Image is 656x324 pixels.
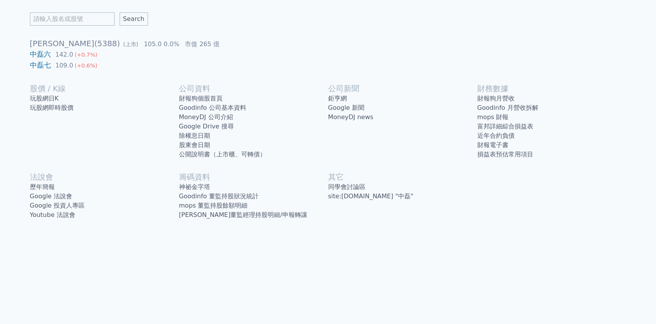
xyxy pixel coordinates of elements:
[185,40,219,48] span: 市值 265 億
[30,61,51,69] a: 中磊七
[30,210,179,220] a: Youtube 法說會
[179,103,328,113] a: Goodinfo 公司基本資料
[328,182,477,192] a: 同學會討論區
[179,192,328,201] a: Goodinfo 董監持股狀況統計
[179,150,328,159] a: 公開說明書（上市櫃、可轉債）
[328,192,477,201] a: site:[DOMAIN_NAME] "中磊"
[477,122,626,131] a: 富邦詳細綜合損益表
[328,113,477,122] a: MoneyDJ news
[75,52,97,58] span: (+0.7%)
[144,40,179,48] span: 105.0 0.0%
[179,140,328,150] a: 股東會日期
[123,41,138,47] span: (上市)
[30,50,51,58] a: 中磊六
[54,61,75,70] div: 109.0
[179,172,328,182] h2: 籌碼資料
[477,94,626,103] a: 財報狗月營收
[328,103,477,113] a: Google 新聞
[30,182,179,192] a: 歷年簡報
[477,113,626,122] a: mops 財報
[179,113,328,122] a: MoneyDJ 公司介紹
[328,83,477,94] h2: 公司新聞
[30,12,115,26] input: 請輸入股名或股號
[120,12,148,26] input: Search
[179,182,328,192] a: 神祕金字塔
[179,122,328,131] a: Google Drive 搜尋
[477,150,626,159] a: 損益表預估常用項目
[30,192,179,201] a: Google 法說會
[179,131,328,140] a: 除權息日期
[30,103,179,113] a: 玩股網即時股價
[179,83,328,94] h2: 公司資料
[179,201,328,210] a: mops 董監持股餘額明細
[179,94,328,103] a: 財報狗個股首頁
[30,94,179,103] a: 玩股網日K
[30,201,179,210] a: Google 投資人專區
[328,94,477,103] a: 鉅亨網
[30,38,626,49] h1: [PERSON_NAME](5388)
[30,83,179,94] h2: 股價 / K線
[179,210,328,220] a: [PERSON_NAME]董監經理持股明細/申報轉讓
[477,131,626,140] a: 近年合約負債
[477,103,626,113] a: Goodinfo 月營收拆解
[477,140,626,150] a: 財報電子書
[54,50,75,59] div: 142.0
[75,62,97,69] span: (+0.6%)
[477,83,626,94] h2: 財務數據
[328,172,477,182] h2: 其它
[30,172,179,182] h2: 法說會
